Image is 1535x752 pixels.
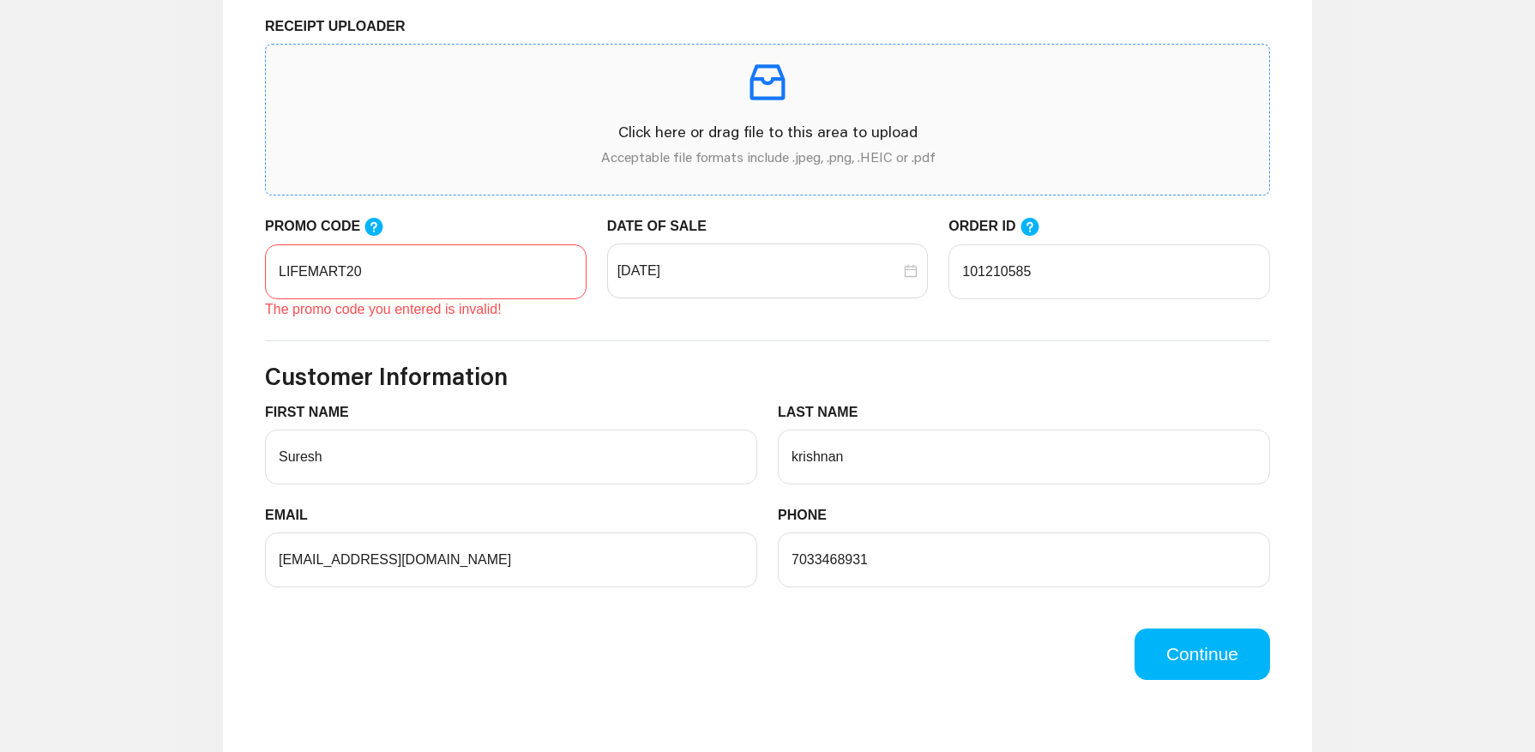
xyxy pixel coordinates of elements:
[743,58,792,106] span: inbox
[265,402,362,423] label: FIRST NAME
[265,505,321,526] label: EMAIL
[265,362,1270,391] h3: Customer Information
[617,261,901,281] input: DATE OF SALE
[948,216,1056,238] label: ORDER ID
[778,430,1270,484] input: LAST NAME
[265,299,587,320] div: The promo code you entered is invalid!
[265,216,400,238] label: PROMO CODE
[266,45,1269,195] span: inboxClick here or drag file to this area to uploadAcceptable file formats include .jpeg, .png, ....
[280,147,1255,167] p: Acceptable file formats include .jpeg, .png, .HEIC or .pdf
[1135,629,1270,680] button: Continue
[778,402,871,423] label: LAST NAME
[607,216,719,237] label: DATE OF SALE
[778,532,1270,587] input: PHONE
[265,532,757,587] input: EMAIL
[778,505,840,526] label: PHONE
[280,120,1255,143] p: Click here or drag file to this area to upload
[265,430,757,484] input: FIRST NAME
[265,16,418,37] label: RECEIPT UPLOADER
